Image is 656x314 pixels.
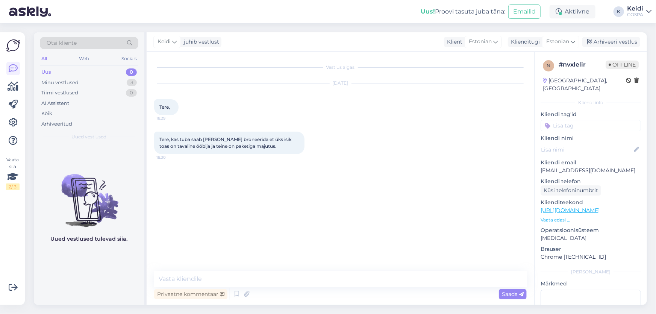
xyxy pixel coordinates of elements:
[547,63,550,68] span: n
[541,207,600,214] a: [URL][DOMAIN_NAME]
[34,161,144,228] img: No chats
[154,289,227,299] div: Privaatne kommentaar
[78,54,91,64] div: Web
[47,39,77,47] span: Otsi kliente
[158,38,171,46] span: Keidi
[541,217,641,223] p: Vaata edasi ...
[614,6,624,17] div: K
[41,120,72,128] div: Arhiveeritud
[541,185,601,196] div: Küsi telefoninumbrit
[541,253,641,261] p: Chrome [TECHNICAL_ID]
[159,137,292,149] span: Tere, kas tuba saab [PERSON_NAME] broneerida et üks isik toas on tavaline ööbija ja teine on pake...
[421,8,435,15] b: Uus!
[541,234,641,242] p: [MEDICAL_DATA]
[120,54,138,64] div: Socials
[51,235,128,243] p: Uued vestlused tulevad siia.
[154,80,527,86] div: [DATE]
[541,111,641,118] p: Kliendi tag'id
[541,146,632,154] input: Lisa nimi
[469,38,492,46] span: Estonian
[546,38,569,46] span: Estonian
[6,38,20,53] img: Askly Logo
[541,120,641,131] input: Lisa tag
[508,5,541,19] button: Emailid
[72,133,107,140] span: Uued vestlused
[6,184,20,190] div: 2 / 3
[627,6,651,18] a: KeidiGOSPA
[126,89,137,97] div: 0
[41,68,51,76] div: Uus
[606,61,639,69] span: Offline
[541,280,641,288] p: Märkmed
[156,155,185,160] span: 18:30
[541,226,641,234] p: Operatsioonisüsteem
[543,77,626,93] div: [GEOGRAPHIC_DATA], [GEOGRAPHIC_DATA]
[41,79,79,86] div: Minu vestlused
[126,68,137,76] div: 0
[541,167,641,174] p: [EMAIL_ADDRESS][DOMAIN_NAME]
[541,134,641,142] p: Kliendi nimi
[541,199,641,206] p: Klienditeekond
[6,156,20,190] div: Vaata siia
[181,38,219,46] div: juhib vestlust
[508,38,540,46] div: Klienditugi
[627,12,643,18] div: GOSPA
[421,7,505,16] div: Proovi tasuta juba täna:
[444,38,462,46] div: Klient
[559,60,606,69] div: # nvxlelir
[156,115,185,121] span: 18:29
[541,245,641,253] p: Brauser
[41,100,69,107] div: AI Assistent
[541,99,641,106] div: Kliendi info
[627,6,643,12] div: Keidi
[582,37,640,47] div: Arhiveeri vestlus
[541,268,641,275] div: [PERSON_NAME]
[541,177,641,185] p: Kliendi telefon
[41,110,52,117] div: Kõik
[159,104,170,110] span: Tere,
[40,54,48,64] div: All
[41,89,78,97] div: Tiimi vestlused
[550,5,595,18] div: Aktiivne
[127,79,137,86] div: 3
[502,291,524,297] span: Saada
[541,159,641,167] p: Kliendi email
[154,64,527,71] div: Vestlus algas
